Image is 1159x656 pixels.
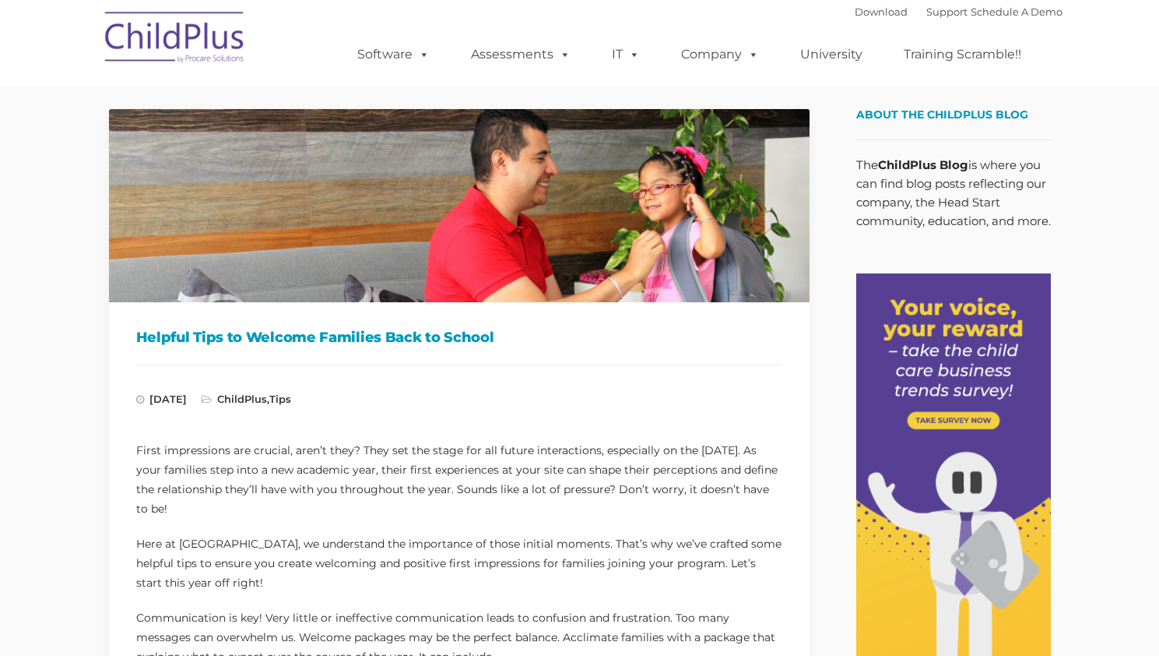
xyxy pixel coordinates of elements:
p: Here at [GEOGRAPHIC_DATA], we understand the importance of those initial moments. That’s why we’v... [136,534,782,593]
strong: ChildPlus Blog [878,157,968,172]
span: [DATE] [136,393,187,405]
a: Support [926,5,968,18]
span: About the ChildPlus Blog [856,108,1028,122]
a: ChildPlus [217,393,267,405]
a: Training Scramble!! [888,39,1037,70]
p: The is where you can find blog posts reflecting our company, the Head Start community, education,... [856,156,1051,231]
a: Download [855,5,908,18]
a: University [785,39,878,70]
p: First impressions are crucial, aren’t they? They set the stage for all future interactions, espec... [136,441,782,519]
h1: Helpful Tips to Welcome Families Back to School [136,326,782,349]
a: Schedule A Demo [971,5,1062,18]
font: | [855,5,1062,18]
a: Company [666,39,774,70]
img: ChildPlus by Procare Solutions [97,1,253,79]
a: Tips [269,393,291,405]
a: Software [342,39,445,70]
span: , [202,393,291,405]
a: IT [596,39,655,70]
a: Assessments [455,39,586,70]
